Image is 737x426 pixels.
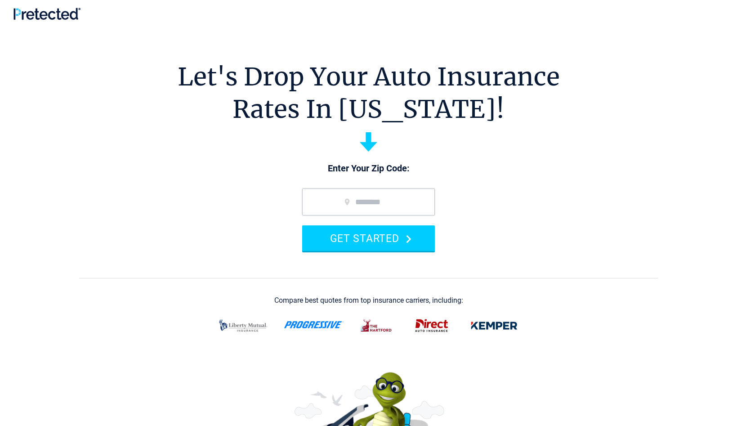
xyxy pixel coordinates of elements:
h1: Let's Drop Your Auto Insurance Rates In [US_STATE]! [178,61,560,126]
img: progressive [284,321,344,328]
p: Enter Your Zip Code: [293,162,444,175]
img: Pretected Logo [13,8,80,20]
button: GET STARTED [302,225,435,251]
img: direct [410,314,454,337]
div: Compare best quotes from top insurance carriers, including: [274,296,463,305]
img: kemper [465,314,524,337]
input: zip code [302,188,435,215]
img: thehartford [355,314,399,337]
img: liberty [214,314,273,337]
